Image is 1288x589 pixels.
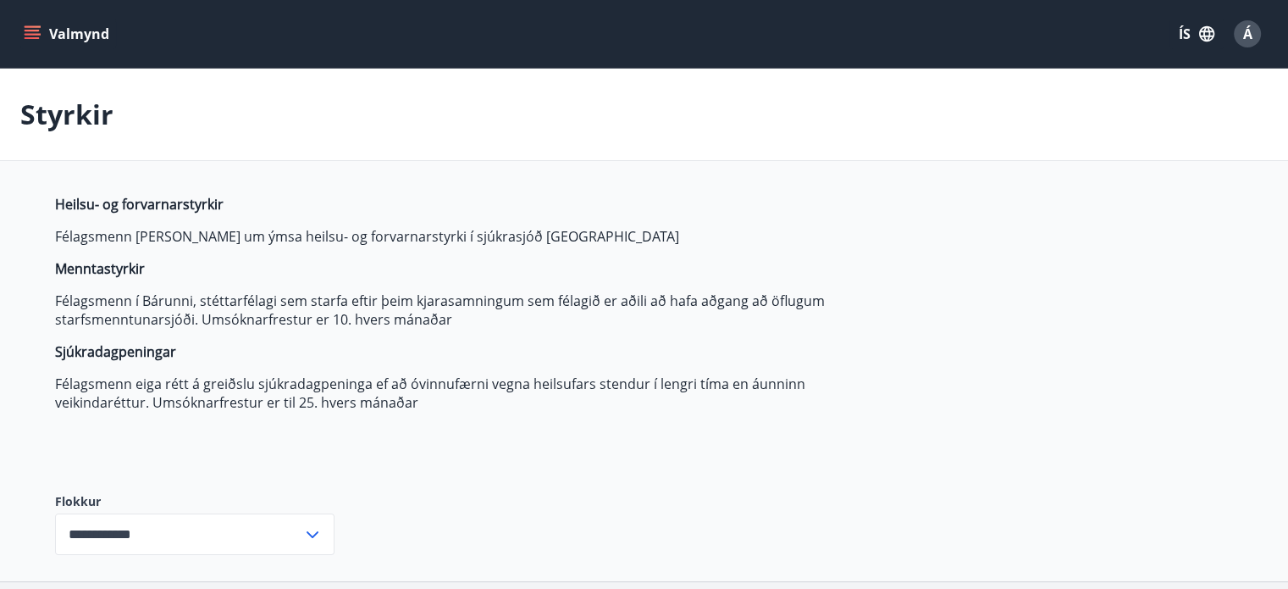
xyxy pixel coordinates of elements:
[55,195,224,214] strong: Heilsu- og forvarnarstyrkir
[55,292,854,329] p: Félagsmenn í Bárunni, stéttarfélagi sem starfa eftir þeim kjarasamningum sem félagið er aðili að ...
[55,227,854,246] p: Félagsmenn [PERSON_NAME] um ýmsa heilsu- og forvarnarstyrki í sjúkrasjóð [GEOGRAPHIC_DATA]
[55,375,854,412] p: Félagsmenn eiga rétt á greiðslu sjúkradagpeninga ef að óvinnufærni vegna heilsufars stendur í len...
[55,493,334,510] label: Flokkur
[55,259,145,278] strong: Menntastyrkir
[20,96,113,133] p: Styrkir
[1227,14,1268,54] button: Á
[55,342,176,361] strong: Sjúkradagpeningar
[1243,25,1252,43] span: Á
[1169,19,1224,49] button: ÍS
[20,19,116,49] button: menu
